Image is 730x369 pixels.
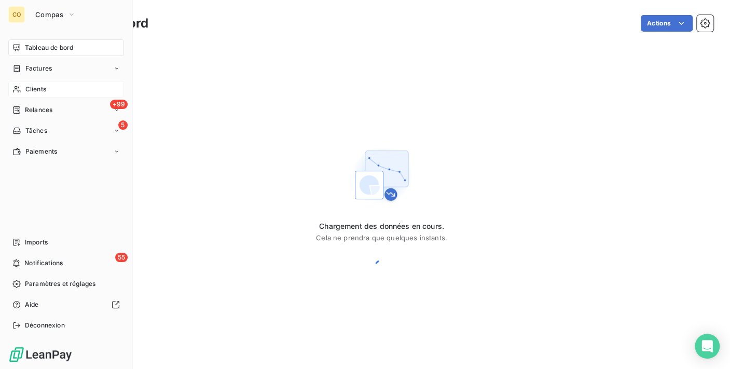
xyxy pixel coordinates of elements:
[25,321,65,330] span: Déconnexion
[8,296,124,313] a: Aide
[25,126,47,135] span: Tâches
[35,10,63,19] span: Compas
[24,258,63,268] span: Notifications
[25,105,52,115] span: Relances
[25,238,48,247] span: Imports
[641,15,693,32] button: Actions
[115,253,128,262] span: 55
[349,142,415,209] img: First time
[25,43,73,52] span: Tableau de bord
[25,300,39,309] span: Aide
[25,279,95,289] span: Paramètres et réglages
[25,64,52,73] span: Factures
[316,221,447,231] span: Chargement des données en cours.
[25,147,57,156] span: Paiements
[110,100,128,109] span: +99
[25,85,46,94] span: Clients
[118,120,128,130] span: 5
[8,6,25,23] div: CO
[8,346,73,363] img: Logo LeanPay
[695,334,720,359] div: Open Intercom Messenger
[316,234,447,242] span: Cela ne prendra que quelques instants.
